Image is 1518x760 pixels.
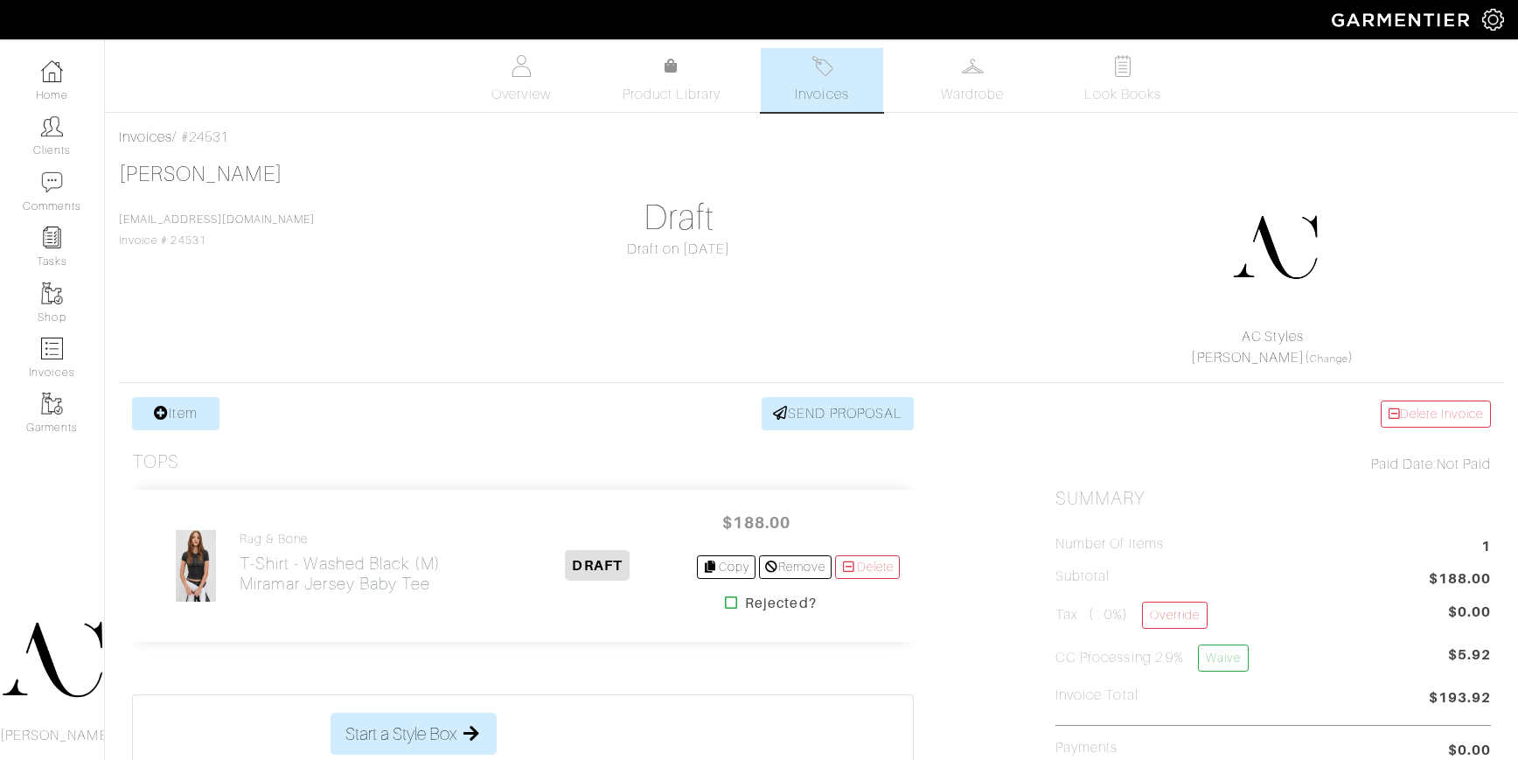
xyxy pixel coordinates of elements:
[1323,4,1482,35] img: garmentier-logo-header-white-b43fb05a5012e4ada735d5af1a66efaba907eab6374d6393d1fbf88cb4ef424d.png
[41,171,63,193] img: comment-icon-a0a6a9ef722e966f86d9cbdc48e553b5cf19dbc54f86b18d962a5391bc8f6eb6.png
[795,84,848,105] span: Invoices
[811,55,833,77] img: orders-27d20c2124de7fd6de4e0e44c1d41de31381a507db9b33961299e4e07d508b8c.svg
[41,393,63,415] img: garments-icon-b7da505a4dc4fd61783c78ac3ca0ef83fa9d6f193b1c9dc38574b1d14d53ca28.png
[1084,84,1162,105] span: Look Books
[41,115,63,137] img: clients-icon-6bae9207a08558b7cb47a8932f037763ab4055f8c8b6bfacd5dc20c3e0201464.png
[240,554,441,594] h2: T-Shirt - Washed Black (M) Miramar Jersey Baby Tee
[175,529,217,603] img: hJXPJL7uWWbvSZAej34Uc5jU
[331,713,497,755] button: Start a Style Box
[704,504,809,541] span: $188.00
[119,213,315,247] span: Invoice # 24531
[1142,602,1208,629] a: Override
[762,397,914,430] a: SEND PROPOSAL
[1371,457,1437,472] span: Paid Date:
[1062,48,1184,112] a: Look Books
[240,532,441,594] a: rag & bone T-Shirt - Washed Black (M)Miramar Jersey Baby Tee
[610,56,733,105] a: Product Library
[697,555,756,579] a: Copy
[460,48,582,112] a: Overview
[962,55,984,77] img: wardrobe-487a4870c1b7c33e795ec22d11cfc2ed9d08956e64fb3008fe2437562e282088.svg
[240,532,441,547] h4: rag & bone
[1429,568,1491,592] span: $188.00
[1198,645,1249,672] a: Waive
[941,84,1004,105] span: Wardrobe
[1062,326,1483,368] div: ( )
[1242,329,1303,345] a: AC.Styles
[1055,602,1208,629] h5: Tax ( : 0%)
[1448,645,1491,679] span: $5.92
[119,129,172,145] a: Invoices
[41,338,63,359] img: orders-icon-0abe47150d42831381b5fb84f609e132dff9fe21cb692f30cb5eec754e2cba89.png
[1310,353,1348,364] a: Change
[41,282,63,304] img: garments-icon-b7da505a4dc4fd61783c78ac3ca0ef83fa9d6f193b1c9dc38574b1d14d53ca28.png
[1481,536,1491,560] span: 1
[1112,55,1134,77] img: todo-9ac3debb85659649dc8f770b8b6100bb5dab4b48dedcbae339e5042a72dfd3cc.svg
[1055,454,1491,475] div: Not Paid
[1429,687,1491,711] span: $193.92
[1448,602,1491,623] span: $0.00
[119,213,315,226] a: [EMAIL_ADDRESS][DOMAIN_NAME]
[132,397,219,430] a: Item
[1055,568,1110,585] h5: Subtotal
[745,593,816,614] strong: Rejected?
[461,197,896,239] h1: Draft
[1482,9,1504,31] img: gear-icon-white-bd11855cb880d31180b6d7d6211b90ccbf57a29d726f0c71d8c61bd08dd39cc2.png
[1191,350,1305,366] a: [PERSON_NAME]
[1381,401,1491,428] a: Delete Invoice
[119,163,282,185] a: [PERSON_NAME]
[132,451,179,473] h3: Tops
[1055,740,1118,757] h5: Payments
[461,239,896,260] div: Draft on [DATE]
[511,55,533,77] img: basicinfo-40fd8af6dae0f16599ec9e87c0ef1c0a1fdea2edbe929e3d69a839185d80c458.svg
[1231,204,1319,291] img: DupYt8CPKc6sZyAt3svX5Z74.png
[911,48,1034,112] a: Wardrobe
[565,550,629,581] span: DRAFT
[41,60,63,82] img: dashboard-icon-dbcd8f5a0b271acd01030246c82b418ddd0df26cd7fceb0bd07c9910d44c42f6.png
[759,555,832,579] a: Remove
[761,48,883,112] a: Invoices
[491,84,550,105] span: Overview
[345,721,456,747] span: Start a Style Box
[41,227,63,248] img: reminder-icon-8004d30b9f0a5d33ae49ab947aed9ed385cf756f9e5892f1edd6e32f2345188e.png
[1055,645,1249,672] h5: CC Processing 2.9%
[835,555,900,579] a: Delete
[119,127,1504,148] div: / #24531
[1055,488,1491,510] h2: Summary
[623,84,721,105] span: Product Library
[1055,687,1138,704] h5: Invoice Total
[1055,536,1164,553] h5: Number of Items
